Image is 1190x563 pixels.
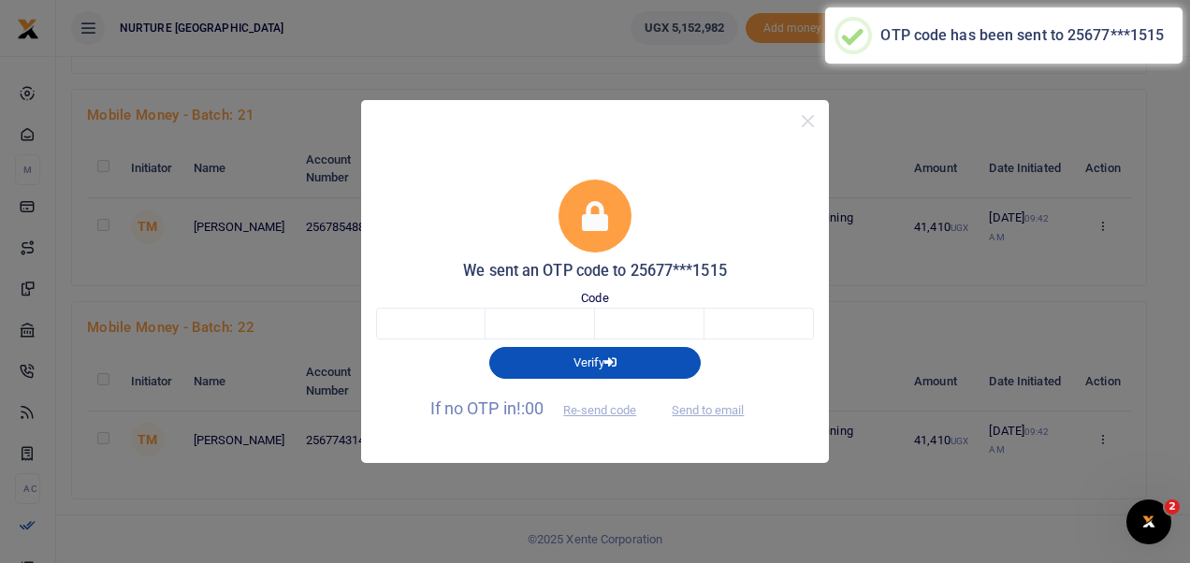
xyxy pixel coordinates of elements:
button: Close [794,108,821,135]
span: If no OTP in [430,398,653,418]
label: Code [581,289,608,308]
h5: We sent an OTP code to 25677***1515 [376,262,814,281]
span: !:00 [516,398,544,418]
span: 2 [1165,499,1180,514]
button: Verify [489,347,701,379]
iframe: Intercom live chat [1126,499,1171,544]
